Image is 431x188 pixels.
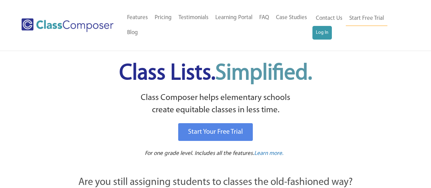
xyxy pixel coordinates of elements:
[254,150,283,156] span: Learn more.
[124,10,151,25] a: Features
[21,18,113,32] img: Class Composer
[188,129,243,135] span: Start Your Free Trial
[312,11,346,26] a: Contact Us
[178,123,253,141] a: Start Your Free Trial
[145,150,254,156] span: For one grade level. Includes all the features.
[273,10,310,25] a: Case Studies
[175,10,212,25] a: Testimonials
[215,62,312,85] span: Simplified.
[254,149,283,158] a: Learn more.
[151,10,175,25] a: Pricing
[124,10,312,40] nav: Header Menu
[119,62,312,85] span: Class Lists.
[212,10,256,25] a: Learning Portal
[256,10,273,25] a: FAQ
[346,11,387,26] a: Start Free Trial
[41,92,390,117] p: Class Composer helps elementary schools create equitable classes in less time.
[124,25,141,40] a: Blog
[312,26,332,40] a: Log In
[312,11,404,40] nav: Header Menu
